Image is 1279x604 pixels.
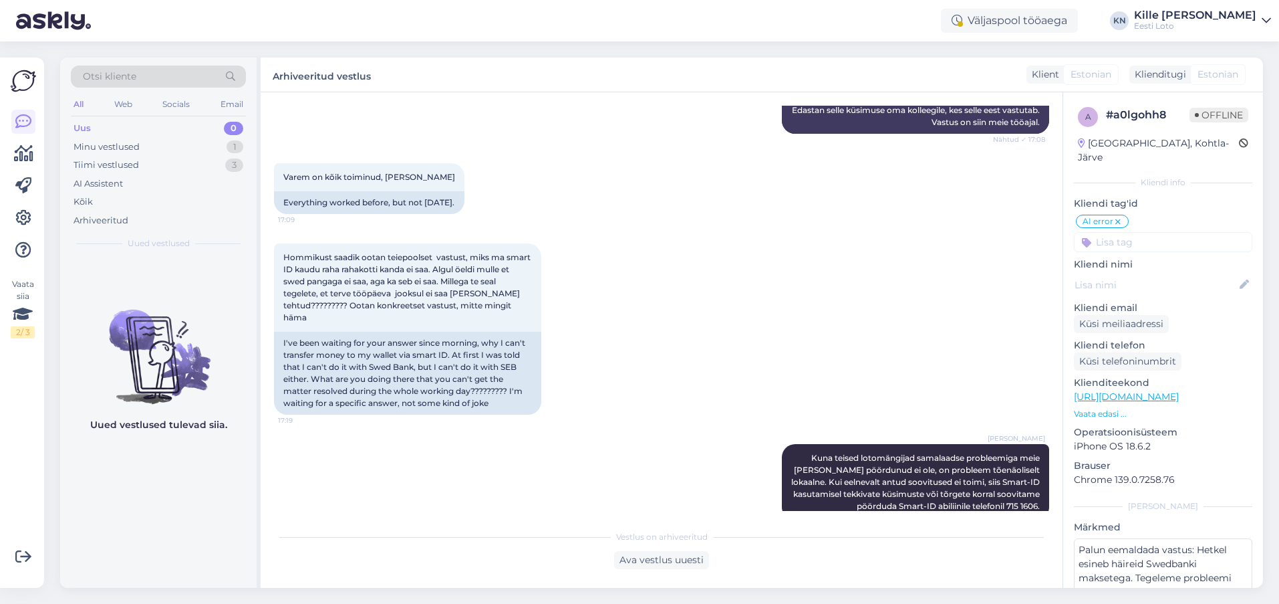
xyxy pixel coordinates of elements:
[90,418,227,432] p: Uued vestlused tulevad siia.
[160,96,192,113] div: Socials
[227,140,243,154] div: 1
[1074,315,1169,333] div: Küsi meiliaadressi
[283,172,455,182] span: Varem on kõik toiminud, [PERSON_NAME]
[128,237,190,249] span: Uued vestlused
[1106,107,1189,123] div: # a0lgohh8
[225,159,243,172] div: 3
[1074,353,1181,371] div: Küsi telefoninumbrit
[1074,439,1252,454] p: iPhone OS 18.6.2
[1110,11,1129,30] div: KN
[1074,301,1252,315] p: Kliendi email
[278,415,328,425] span: 17:19
[1078,136,1239,165] div: [GEOGRAPHIC_DATA], Kohtla-Järve
[74,195,93,209] div: Kõik
[218,96,246,113] div: Email
[1134,21,1256,31] div: Eesti Loto
[1134,10,1256,21] div: Kille [PERSON_NAME]
[1074,232,1252,252] input: Lisa tag
[1074,473,1252,487] p: Chrome 139.0.7258.76
[616,531,708,543] span: Vestlus on arhiveeritud
[74,214,128,227] div: Arhiveeritud
[274,191,464,214] div: Everything worked before, but not [DATE].
[1129,68,1186,82] div: Klienditugi
[1074,408,1252,420] p: Vaata edasi ...
[74,122,91,135] div: Uus
[1074,459,1252,473] p: Brauser
[11,326,35,338] div: 2 / 3
[782,99,1049,134] div: Edastan selle küsimuse oma kolleegile, kes selle eest vastutab. Vastus on siin meie tööajal.
[1071,68,1111,82] span: Estonian
[74,140,140,154] div: Minu vestlused
[1074,520,1252,534] p: Märkmed
[1085,112,1091,122] span: a
[1197,68,1238,82] span: Estonian
[273,66,371,84] label: Arhiveeritud vestlus
[74,159,139,172] div: Tiimi vestlused
[1074,391,1179,403] a: [URL][DOMAIN_NAME]
[1026,68,1059,82] div: Klient
[71,96,86,113] div: All
[614,551,709,569] div: Ava vestlus uuesti
[112,96,135,113] div: Web
[11,68,36,94] img: Askly Logo
[1074,177,1252,189] div: Kliendi info
[1134,10,1271,31] a: Kille [PERSON_NAME]Eesti Loto
[11,278,35,338] div: Vaata siia
[278,215,328,225] span: 17:09
[1189,108,1248,122] span: Offline
[1074,425,1252,439] p: Operatsioonisüsteem
[791,453,1042,511] span: Kuna teised lotomängijad samalaadse probleemiga meie [PERSON_NAME] pöördunud ei ole, on probleem ...
[224,122,243,135] div: 0
[993,134,1045,144] span: Nähtud ✓ 17:08
[83,70,136,84] span: Otsi kliente
[283,252,533,322] span: Hommikust saadik ootan teiepoolset vastust, miks ma smart ID kaudu raha rahakotti kanda ei saa. A...
[274,332,541,415] div: I've been waiting for your answer since morning, why I can't transfer money to my wallet via smar...
[1075,278,1237,292] input: Lisa nimi
[988,433,1045,443] span: [PERSON_NAME]
[1074,500,1252,512] div: [PERSON_NAME]
[1083,217,1113,225] span: AI error
[1074,197,1252,211] p: Kliendi tag'id
[74,177,123,191] div: AI Assistent
[1074,258,1252,272] p: Kliendi nimi
[1074,338,1252,353] p: Kliendi telefon
[60,286,257,406] img: No chats
[1074,376,1252,390] p: Klienditeekond
[941,9,1078,33] div: Väljaspool tööaega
